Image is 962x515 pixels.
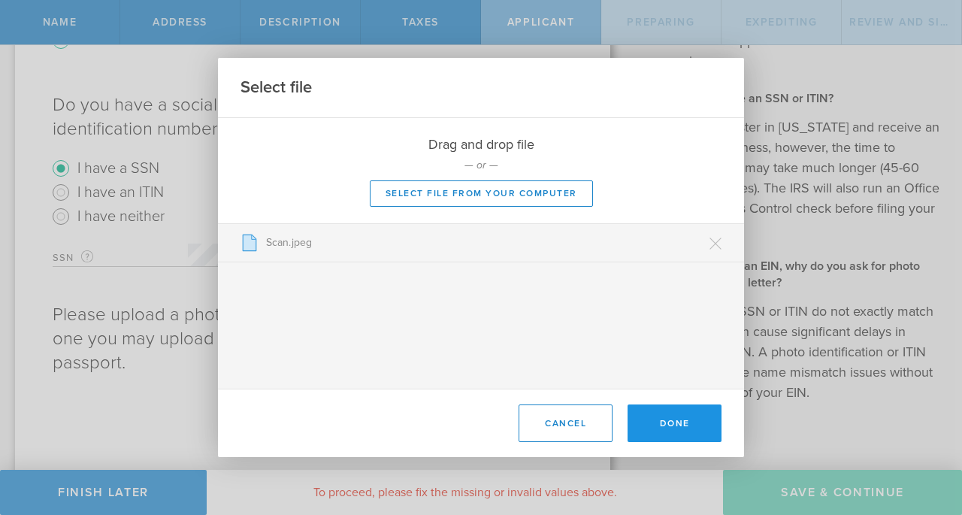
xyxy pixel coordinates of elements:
[370,180,593,207] button: Select file from your computer
[259,235,721,250] p: Scan.jpeg
[240,77,312,98] h2: Select file
[887,398,962,470] iframe: Chat Widget
[628,404,721,442] button: Done
[519,404,613,442] button: Cancel
[218,135,744,154] p: Drag and drop file
[464,159,498,171] em: — or —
